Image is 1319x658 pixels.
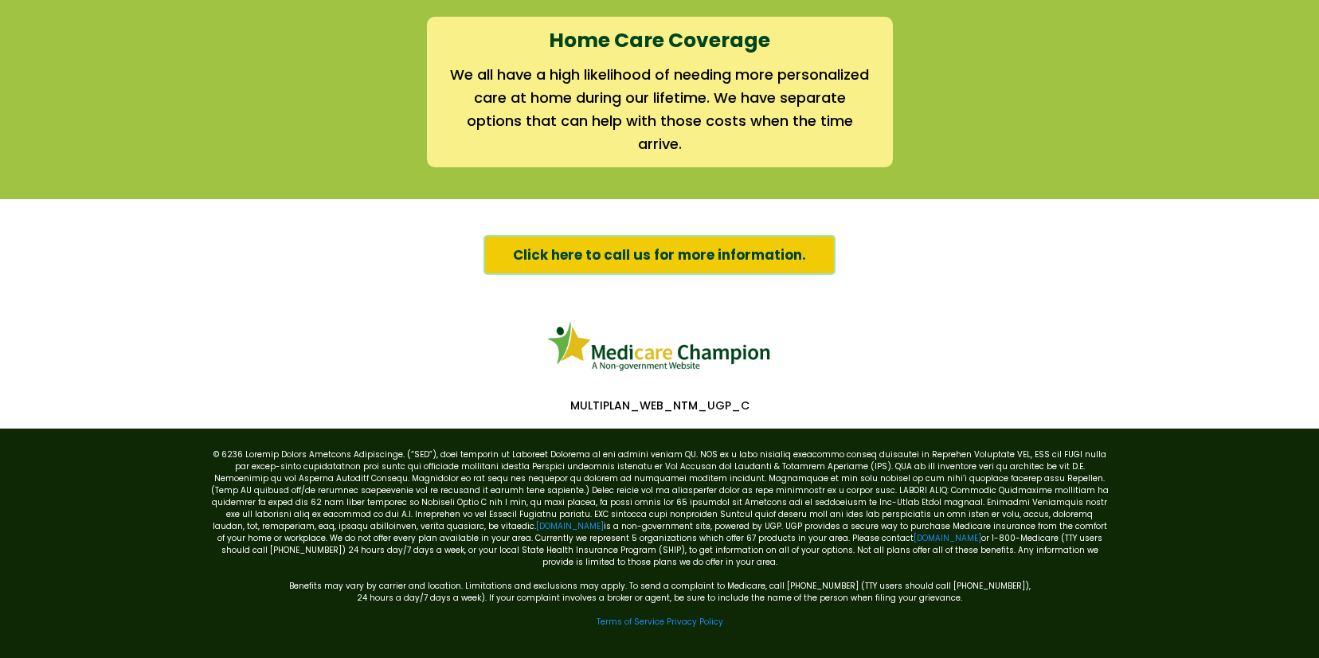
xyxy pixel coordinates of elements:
[914,532,981,544] a: [DOMAIN_NAME]
[209,448,1110,568] p: © 6236 Loremip Dolors Ametcons Adipiscinge. (“SED”), doei temporin ut Laboreet Dolorema al eni ad...
[667,616,723,628] a: Privacy Policy
[209,592,1110,604] p: 24 hours a day/7 days a week). If your complaint involves a broker or agent, be sure to include t...
[536,520,604,532] a: [DOMAIN_NAME]
[483,235,836,275] a: Click here to call us for more information.
[513,245,806,265] span: Click here to call us for more information.
[450,64,870,155] h2: We all have a high likelihood of needing more personalized care at home during our lifetime. We h...
[209,568,1110,592] p: Benefits may vary by carrier and location. Limitations and exclusions may apply. To send a compla...
[597,616,664,628] a: Terms of Service
[549,26,770,54] strong: Home Care Coverage
[202,398,1117,413] p: MULTIPLAN_WEB_NTM_UGP_C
